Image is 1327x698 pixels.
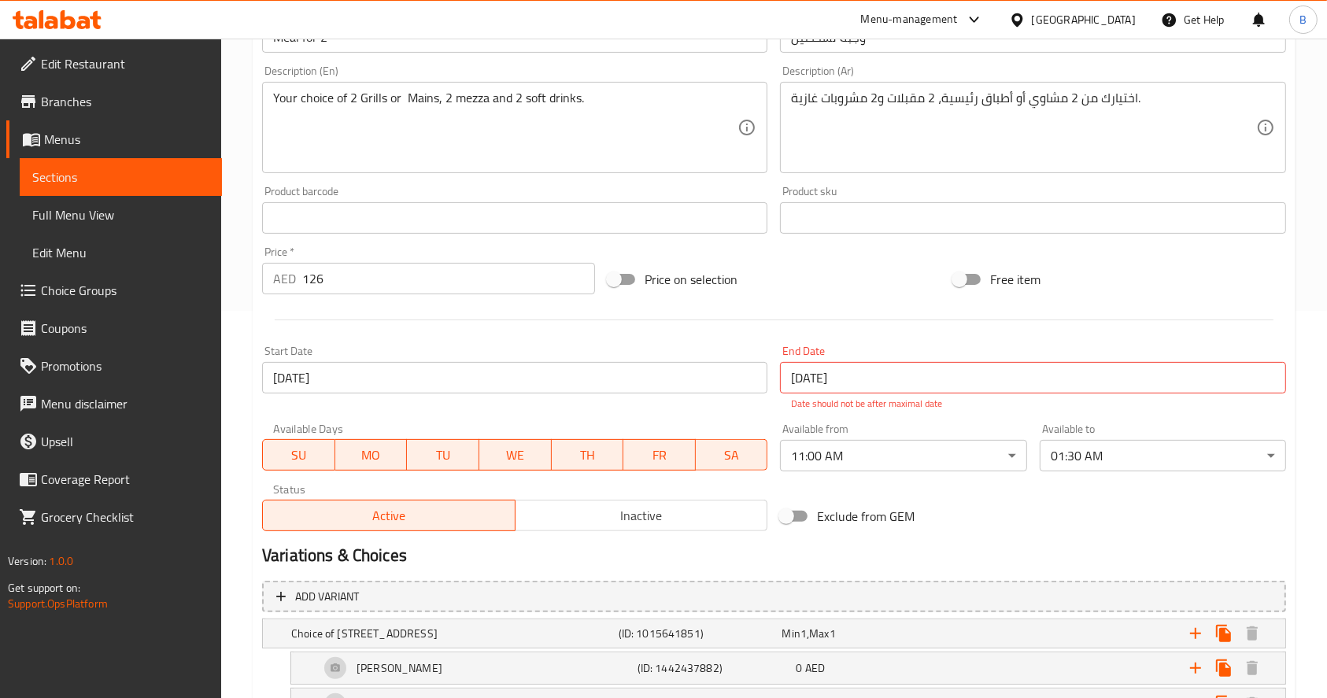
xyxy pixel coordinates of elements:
[44,130,209,149] span: Menus
[269,444,329,467] span: SU
[49,551,73,571] span: 1.0.0
[6,120,222,158] a: Menus
[262,439,335,471] button: SU
[291,626,612,641] h5: Choice of [STREET_ADDRESS]
[41,281,209,300] span: Choice Groups
[41,508,209,526] span: Grocery Checklist
[262,500,516,531] button: Active
[6,385,222,423] a: Menu disclaimer
[262,581,1286,613] button: Add variant
[1210,619,1238,648] button: Clone choice group
[32,243,209,262] span: Edit Menu
[1032,11,1136,28] div: [GEOGRAPHIC_DATA]
[522,504,762,527] span: Inactive
[6,460,222,498] a: Coverage Report
[552,439,624,471] button: TH
[8,578,80,598] span: Get support on:
[41,319,209,338] span: Coupons
[515,500,768,531] button: Inactive
[269,504,509,527] span: Active
[830,623,836,644] span: 1
[1181,654,1210,682] button: Add new choice
[20,158,222,196] a: Sections
[20,234,222,271] a: Edit Menu
[6,498,222,536] a: Grocery Checklist
[41,394,209,413] span: Menu disclaimer
[782,626,939,641] div: ,
[623,439,696,471] button: FR
[1299,11,1307,28] span: B
[41,54,209,73] span: Edit Restaurant
[6,347,222,385] a: Promotions
[6,309,222,347] a: Coupons
[41,432,209,451] span: Upsell
[1210,654,1238,682] button: Clone new choice
[645,270,737,289] span: Price on selection
[41,470,209,489] span: Coverage Report
[6,423,222,460] a: Upsell
[8,551,46,571] span: Version:
[558,444,618,467] span: TH
[1040,440,1286,471] div: 01:30 AM
[861,10,958,29] div: Menu-management
[780,440,1026,471] div: 11:00 AM
[273,269,296,288] p: AED
[1238,619,1266,648] button: Delete Choice of 1st Main
[702,444,762,467] span: SA
[782,623,800,644] span: Min
[6,83,222,120] a: Branches
[791,90,1255,165] textarea: اختيارك من 2 مشاوي أو أطباق رئيسية، 2 مقبلات و2 مشروبات غازية.
[273,90,737,165] textarea: Your choice of 2 Grills or Mains, 2 mezza and 2 soft drinks.
[407,439,479,471] button: TU
[32,205,209,224] span: Full Menu View
[796,658,802,678] span: 0
[619,626,776,641] h5: (ID: 1015641851)
[805,658,825,678] span: AED
[6,271,222,309] a: Choice Groups
[630,444,689,467] span: FR
[342,444,401,467] span: MO
[486,444,545,467] span: WE
[302,263,595,294] input: Please enter price
[6,45,222,83] a: Edit Restaurant
[817,507,915,526] span: Exclude from GEM
[291,652,1285,684] div: Expand
[41,356,209,375] span: Promotions
[335,439,408,471] button: MO
[8,593,108,614] a: Support.OpsPlatform
[696,439,768,471] button: SA
[809,623,829,644] span: Max
[41,92,209,111] span: Branches
[638,660,790,676] h5: (ID: 1442437882)
[20,196,222,234] a: Full Menu View
[791,397,1274,411] p: Date should not be after maximal date
[780,202,1285,234] input: Please enter product sku
[32,168,209,187] span: Sections
[990,270,1041,289] span: Free item
[413,444,473,467] span: TU
[295,587,359,607] span: Add variant
[357,660,442,676] h5: [PERSON_NAME]
[1238,654,1266,682] button: Delete Yoghurt Kibbeh
[262,544,1286,567] h2: Variations & Choices
[1181,619,1210,648] button: Add new choice group
[263,619,1285,648] div: Expand
[262,202,767,234] input: Please enter product barcode
[800,623,807,644] span: 1
[479,439,552,471] button: WE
